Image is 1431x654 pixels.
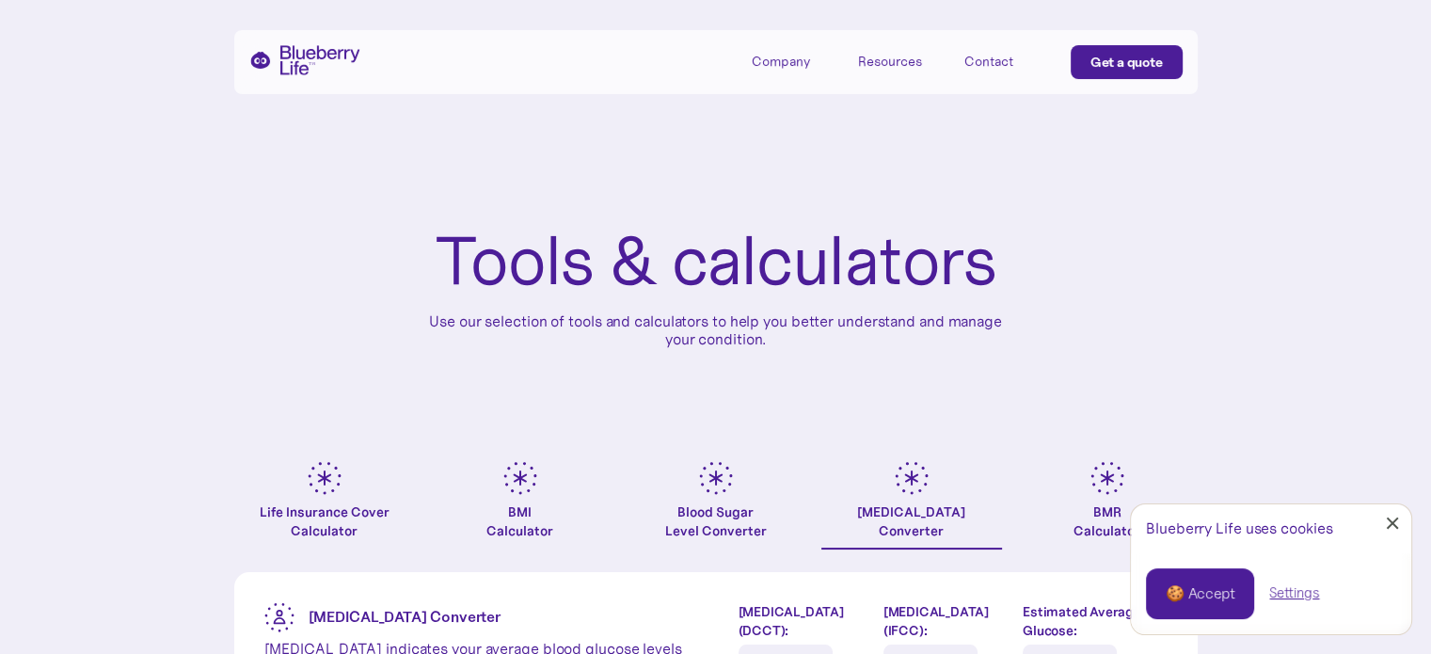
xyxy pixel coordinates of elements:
a: home [249,45,360,75]
div: BMI Calculator [486,502,553,540]
div: Company [752,45,836,76]
label: Estimated Average Glucose: [1023,602,1167,640]
a: BMICalculator [430,461,611,550]
div: Blood Sugar Level Converter [665,502,767,540]
label: [MEDICAL_DATA] (DCCT): [739,602,869,640]
a: [MEDICAL_DATA]Converter [821,461,1002,550]
a: Contact [964,45,1049,76]
div: BMR Calculator [1073,502,1140,540]
div: [MEDICAL_DATA] Converter [857,502,965,540]
a: Blood SugarLevel Converter [626,461,806,550]
div: Life Insurance Cover Calculator [234,502,415,540]
h1: Tools & calculators [435,226,996,297]
a: 🍪 Accept [1146,568,1254,619]
p: Use our selection of tools and calculators to help you better understand and manage your condition. [415,312,1017,348]
div: Get a quote [1090,53,1163,72]
div: 🍪 Accept [1166,583,1234,604]
div: Contact [964,54,1013,70]
div: Close Cookie Popup [1392,523,1393,524]
div: Resources [858,54,922,70]
strong: [MEDICAL_DATA] Converter [309,607,501,626]
a: Close Cookie Popup [1374,504,1411,542]
a: Get a quote [1071,45,1183,79]
div: Company [752,54,810,70]
div: Blueberry Life uses cookies [1146,519,1396,537]
a: Life Insurance Cover Calculator [234,461,415,550]
a: Settings [1269,583,1319,603]
label: [MEDICAL_DATA] (IFCC): [883,602,1009,640]
a: BMRCalculator [1017,461,1198,550]
div: Resources [858,45,943,76]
